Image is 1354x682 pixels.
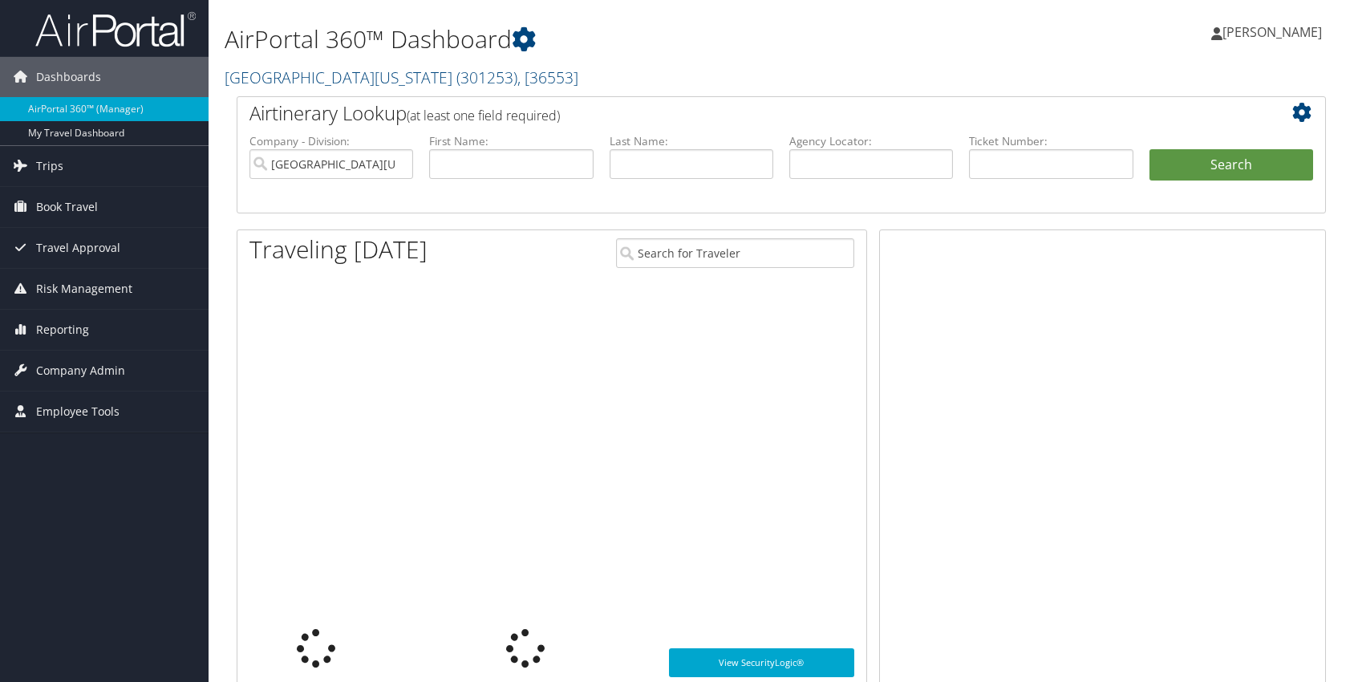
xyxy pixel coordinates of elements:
[249,99,1222,127] h2: Airtinerary Lookup
[669,648,854,677] a: View SecurityLogic®
[1211,8,1338,56] a: [PERSON_NAME]
[969,133,1133,149] label: Ticket Number:
[429,133,593,149] label: First Name:
[36,146,63,186] span: Trips
[616,238,854,268] input: Search for Traveler
[1222,23,1322,41] span: [PERSON_NAME]
[249,233,428,266] h1: Traveling [DATE]
[407,107,560,124] span: (at least one field required)
[35,10,196,48] img: airportal-logo.png
[789,133,953,149] label: Agency Locator:
[456,67,517,88] span: ( 301253 )
[36,228,120,268] span: Travel Approval
[225,67,578,88] a: [GEOGRAPHIC_DATA][US_STATE]
[610,133,773,149] label: Last Name:
[249,133,413,149] label: Company - Division:
[36,57,101,97] span: Dashboards
[36,310,89,350] span: Reporting
[225,22,967,56] h1: AirPortal 360™ Dashboard
[36,269,132,309] span: Risk Management
[517,67,578,88] span: , [ 36553 ]
[36,187,98,227] span: Book Travel
[1149,149,1313,181] button: Search
[36,351,125,391] span: Company Admin
[36,392,120,432] span: Employee Tools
